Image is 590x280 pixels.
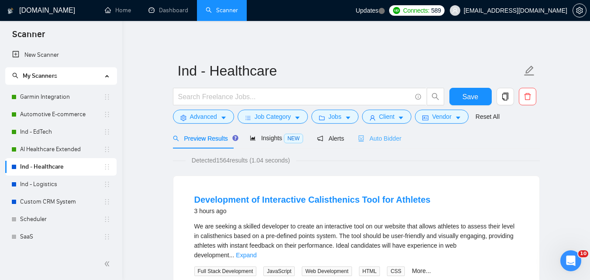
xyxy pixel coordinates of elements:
[190,112,217,121] span: Advanced
[387,266,405,276] span: CSS
[317,135,323,142] span: notification
[20,106,104,123] a: Automotive E-commerce
[369,114,376,121] span: user
[5,245,117,263] li: Ind - E-commerce
[20,158,104,176] a: Ind - Healthcare
[524,65,535,76] span: edit
[229,252,235,259] span: ...
[560,250,581,271] iframe: Intercom live chat
[452,7,458,14] span: user
[398,114,404,121] span: caret-down
[104,163,110,170] span: holder
[5,141,117,158] li: AI Healthcare Extended
[255,112,291,121] span: Job Category
[7,4,14,18] img: logo
[180,114,186,121] span: setting
[263,266,295,276] span: JavaScript
[573,3,587,17] button: setting
[194,221,518,260] div: We are seeking a skilled developer to create an interactive tool on our website that allows athle...
[236,252,256,259] a: Expand
[178,60,522,82] input: Scanner name...
[194,266,257,276] span: Full Stack Development
[5,211,117,228] li: Scheduler
[173,135,179,142] span: search
[519,93,536,100] span: delete
[104,146,110,153] span: holder
[5,228,117,245] li: SaaS
[573,7,587,14] a: setting
[415,94,421,100] span: info-circle
[362,110,412,124] button: userClientcaret-down
[358,135,401,142] span: Auto Bidder
[250,135,303,142] span: Insights
[206,7,238,14] a: searchScanner
[412,267,431,274] a: More...
[5,193,117,211] li: Custom CRM System
[449,88,492,105] button: Save
[12,72,57,80] span: My Scanners
[178,91,411,102] input: Search Freelance Jobs...
[20,176,104,193] a: Ind - Logistics
[231,134,239,142] div: Tooltip anchor
[250,135,256,141] span: area-chart
[104,93,110,100] span: holder
[422,114,428,121] span: idcard
[5,158,117,176] li: Ind - Healthcare
[317,135,344,142] span: Alerts
[345,114,351,121] span: caret-down
[519,88,536,105] button: delete
[245,114,251,121] span: bars
[497,93,514,100] span: copy
[186,156,296,165] span: Detected 1564 results (1.04 seconds)
[5,46,117,64] li: New Scanner
[5,106,117,123] li: Automotive E-commerce
[104,259,113,268] span: double-left
[104,111,110,118] span: holder
[20,123,104,141] a: Ind - EdTech
[431,6,441,15] span: 589
[173,135,236,142] span: Preview Results
[379,112,395,121] span: Client
[415,110,468,124] button: idcardVendorcaret-down
[105,7,131,14] a: homeHome
[221,114,227,121] span: caret-down
[104,181,110,188] span: holder
[238,110,308,124] button: barsJob Categorycaret-down
[12,73,18,79] span: search
[319,114,325,121] span: folder
[104,216,110,223] span: holder
[20,141,104,158] a: AI Healthcare Extended
[20,88,104,106] a: Garmin Integration
[12,46,110,64] a: New Scanner
[104,198,110,205] span: holder
[20,211,104,228] a: Scheduler
[5,28,52,46] span: Scanner
[20,193,104,211] a: Custom CRM System
[194,195,431,204] a: Development of Interactive Calisthenics Tool for Athletes
[328,112,342,121] span: Jobs
[359,266,380,276] span: HTML
[462,91,478,102] span: Save
[284,134,303,143] span: NEW
[393,7,400,14] img: upwork-logo.png
[194,206,431,216] div: 3 hours ago
[403,6,429,15] span: Connects:
[573,7,586,14] span: setting
[476,112,500,121] a: Reset All
[311,110,359,124] button: folderJobscaret-down
[104,128,110,135] span: holder
[455,114,461,121] span: caret-down
[5,88,117,106] li: Garmin Integration
[302,266,352,276] span: Web Development
[427,88,444,105] button: search
[427,93,444,100] span: search
[173,110,234,124] button: settingAdvancedcaret-down
[5,123,117,141] li: Ind - EdTech
[104,233,110,240] span: holder
[294,114,300,121] span: caret-down
[578,250,588,257] span: 10
[148,7,188,14] a: dashboardDashboard
[355,7,378,14] span: Updates
[358,135,364,142] span: robot
[432,112,451,121] span: Vendor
